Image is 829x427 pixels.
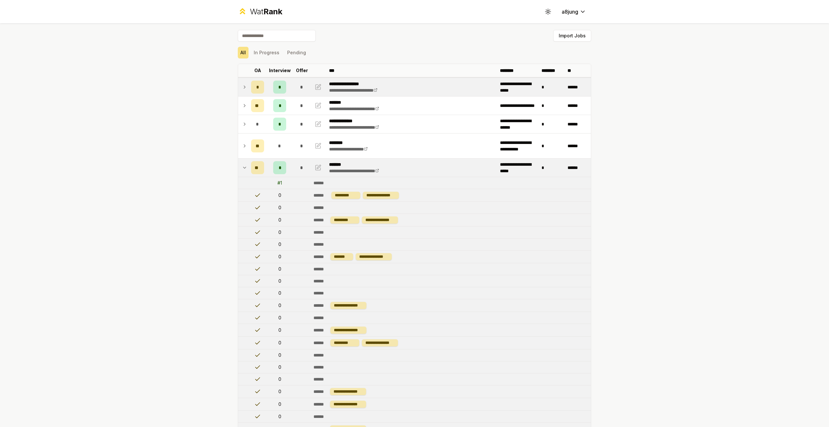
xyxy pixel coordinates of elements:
[267,385,293,398] td: 0
[285,47,309,58] button: Pending
[553,30,591,42] button: Import Jobs
[267,275,293,287] td: 0
[556,6,591,18] button: a8jung
[277,180,282,186] div: # 1
[267,214,293,226] td: 0
[251,47,282,58] button: In Progress
[269,67,291,74] p: Interview
[267,202,293,213] td: 0
[267,373,293,385] td: 0
[267,263,293,275] td: 0
[267,398,293,410] td: 0
[267,337,293,349] td: 0
[267,349,293,361] td: 0
[267,324,293,336] td: 0
[267,287,293,299] td: 0
[250,6,282,17] div: Wat
[254,67,261,74] p: OA
[267,239,293,250] td: 0
[267,312,293,324] td: 0
[267,251,293,263] td: 0
[267,189,293,201] td: 0
[296,67,308,74] p: Offer
[267,361,293,373] td: 0
[238,47,249,58] button: All
[562,8,578,16] span: a8jung
[267,226,293,238] td: 0
[238,6,282,17] a: WatRank
[267,299,293,312] td: 0
[267,411,293,422] td: 0
[263,7,282,16] span: Rank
